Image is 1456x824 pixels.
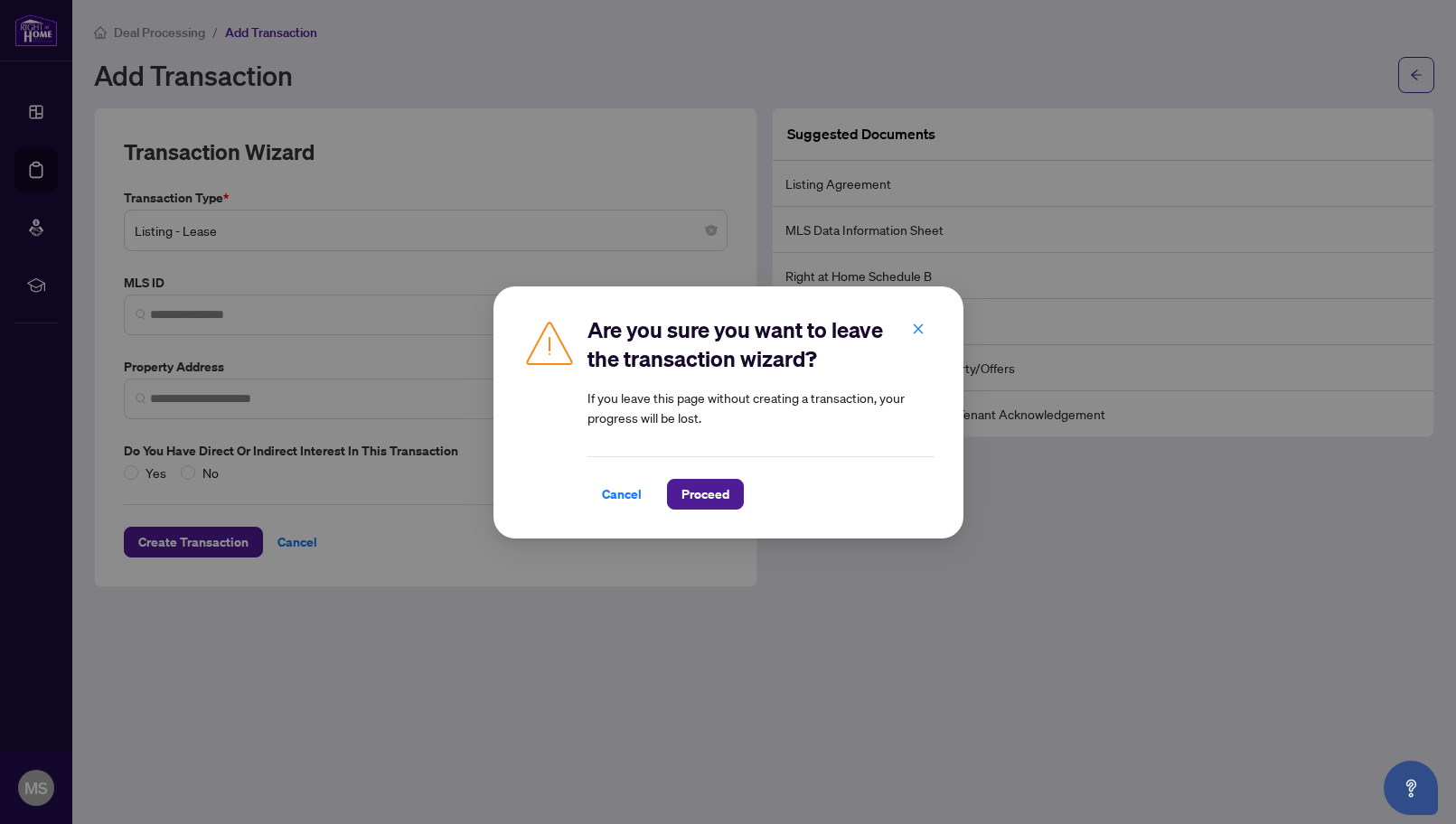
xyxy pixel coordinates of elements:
article: If you leave this page without creating a transaction, your progress will be lost. [587,388,935,427]
span: Proceed [681,480,729,509]
h2: Are you sure you want to leave the transaction wizard? [587,315,935,373]
button: Open asap [1384,761,1438,815]
span: close [912,322,925,334]
button: Cancel [587,479,656,510]
button: Proceed [667,479,744,510]
span: Cancel [602,480,642,509]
